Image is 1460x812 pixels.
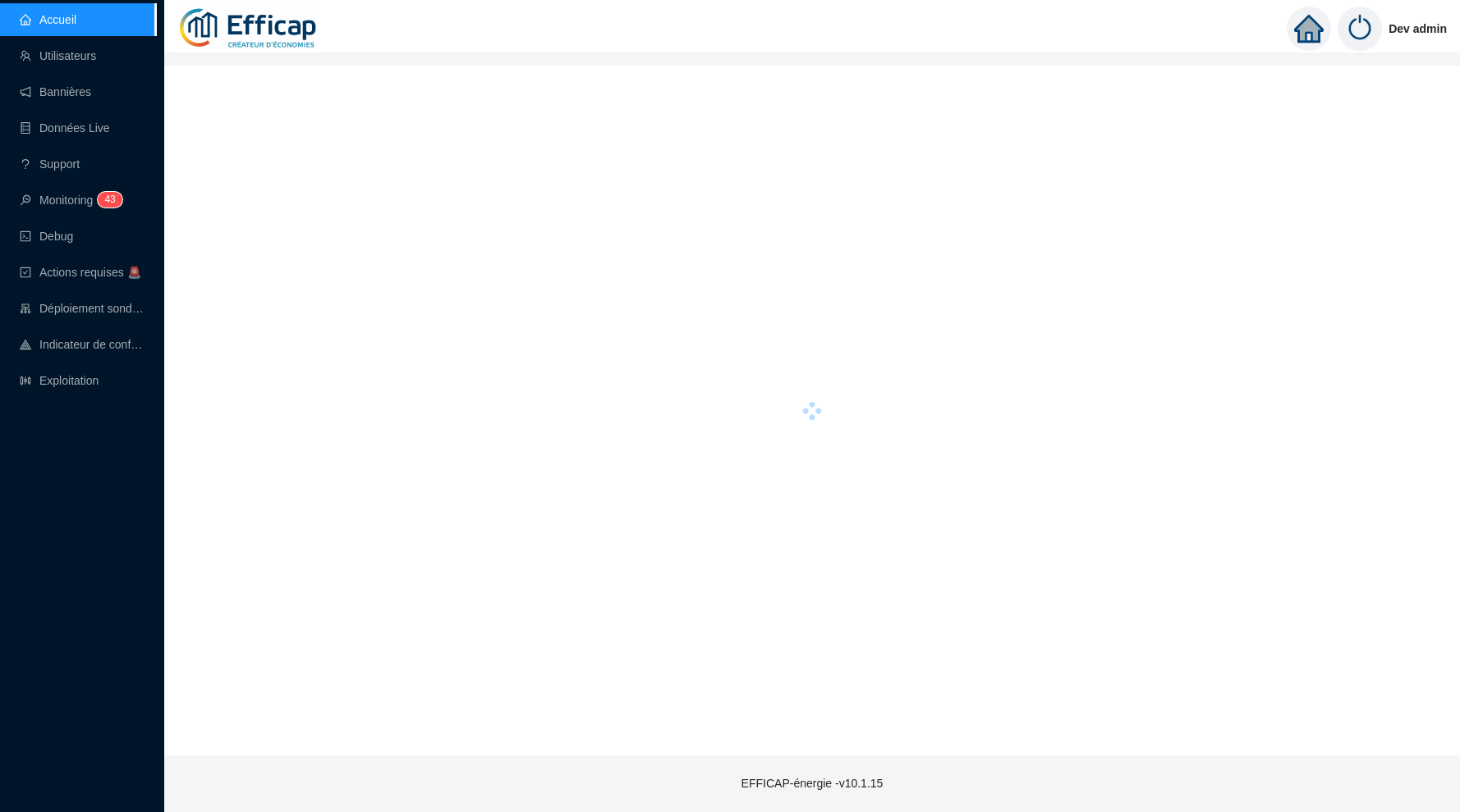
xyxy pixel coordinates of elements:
[20,13,76,26] a: homeAccueil
[104,194,110,205] span: 4
[20,302,145,315] a: clusterDéploiement sondes
[20,49,96,62] a: teamUtilisateurs
[741,777,884,790] span: EFFICAP-énergie - v10.1.15
[1389,2,1447,55] span: Dev admin
[1338,7,1382,51] img: power
[20,338,145,351] a: heat-mapIndicateur de confort
[110,194,116,205] span: 3
[20,230,73,243] a: codeDebug
[20,121,110,135] a: databaseDonnées Live
[1294,14,1324,43] span: home
[39,266,141,279] span: Actions requises 🚨
[20,194,117,207] a: monitorMonitoring43
[20,267,31,278] span: check-square
[20,157,80,171] a: questionSupport
[98,192,122,208] sup: 43
[20,374,99,387] a: slidersExploitation
[20,85,91,98] a: notificationBannières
